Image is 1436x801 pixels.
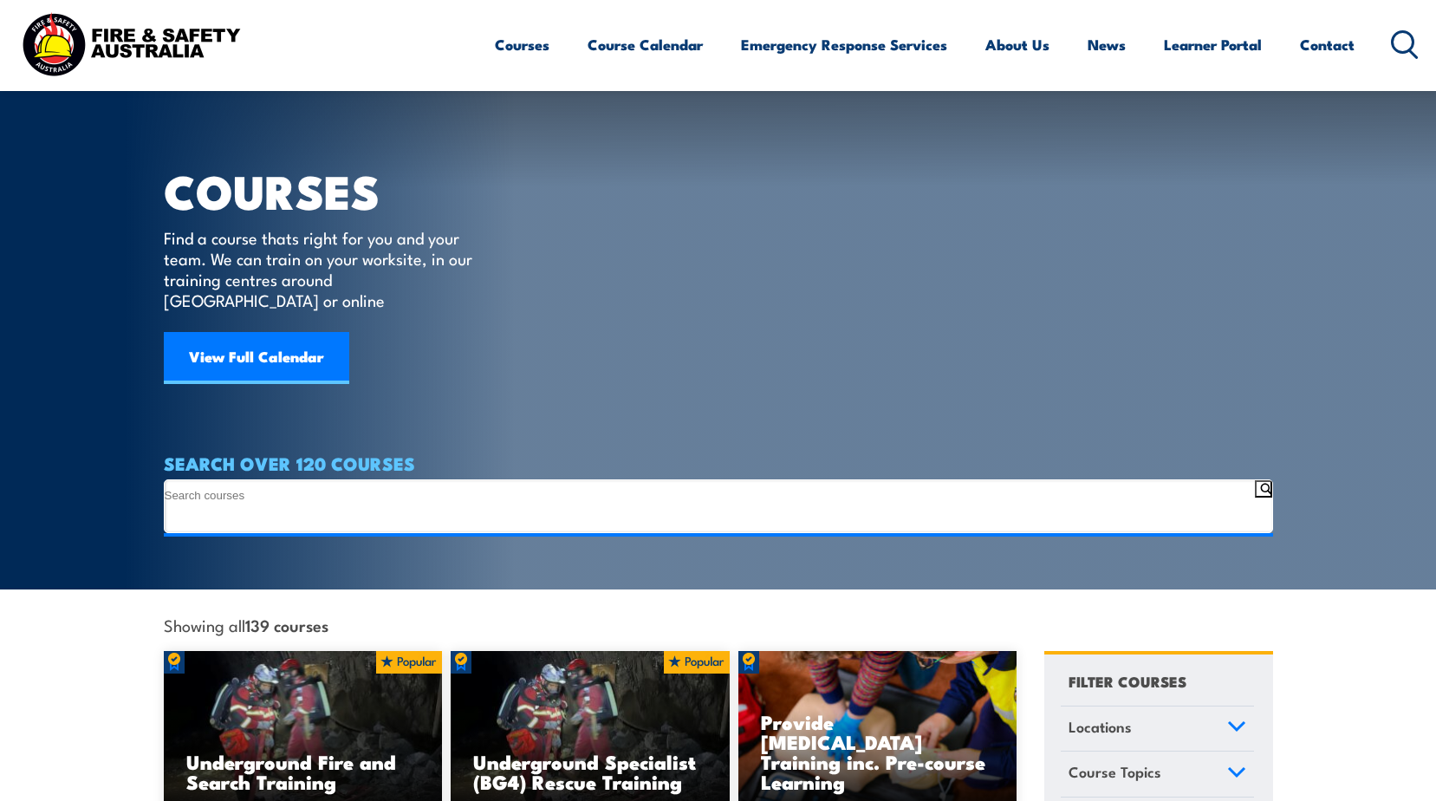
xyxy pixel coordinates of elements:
[165,487,1255,502] input: Search input
[1069,669,1186,693] h4: FILTER COURSES
[761,712,995,791] h3: Provide [MEDICAL_DATA] Training inc. Pre-course Learning
[1300,22,1355,68] a: Contact
[245,613,328,636] strong: 139 courses
[165,515,1255,528] input: Search autocomplete input
[164,453,1273,472] h4: SEARCH OVER 120 COURSES
[741,22,947,68] a: Emergency Response Services
[165,480,1255,532] form: Search form
[164,170,497,211] h1: COURSES
[186,752,420,791] h3: Underground Fire and Search Training
[1061,752,1254,797] a: Course Topics
[985,22,1049,68] a: About Us
[1255,480,1272,498] button: Search magnifier button
[1069,760,1161,784] span: Course Topics
[164,332,349,384] a: View Full Calendar
[1164,22,1262,68] a: Learner Portal
[1088,22,1126,68] a: News
[164,227,480,310] p: Find a course thats right for you and your team. We can train on your worksite, in our training c...
[473,752,707,791] h3: Underground Specialist (BG4) Rescue Training
[164,615,328,634] span: Showing all
[1061,707,1254,752] a: Locations
[588,22,703,68] a: Course Calendar
[1069,715,1132,739] span: Locations
[495,22,549,68] a: Courses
